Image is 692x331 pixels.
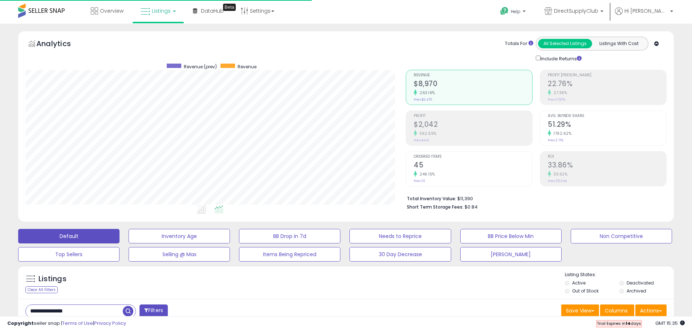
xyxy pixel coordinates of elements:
[551,90,567,96] small: 27.36%
[184,64,217,70] span: Revenue (prev)
[627,280,654,286] label: Deactivated
[530,54,590,62] div: Include Returns
[494,1,533,24] a: Help
[407,195,456,202] b: Total Inventory Value:
[414,97,432,102] small: Prev: $2,470
[349,247,451,262] button: 30 Day Decrease
[94,320,126,327] a: Privacy Policy
[655,320,685,327] span: 2025-09-11 15:35 GMT
[460,229,562,243] button: BB Price Below Min
[460,247,562,262] button: [PERSON_NAME]
[572,288,599,294] label: Out of Stock
[414,80,532,89] h2: $8,970
[36,39,85,51] h5: Analytics
[139,304,168,317] button: Filters
[414,120,532,130] h2: $2,042
[572,280,586,286] label: Active
[551,171,567,177] small: 33.62%
[414,161,532,171] h2: 45
[25,286,58,293] div: Clear All Filters
[615,7,673,24] a: Hi [PERSON_NAME]
[414,138,429,142] small: Prev: $441
[201,7,224,15] span: DataHub
[407,194,661,202] li: $11,390
[414,114,532,118] span: Profit
[548,120,666,130] h2: 51.29%
[548,138,563,142] small: Prev: 2.71%
[62,320,93,327] a: Terms of Use
[407,204,464,210] b: Short Term Storage Fees:
[100,7,124,15] span: Overview
[223,4,236,11] div: Tooltip anchor
[417,131,437,136] small: 362.55%
[554,7,598,15] span: DirectSupplyClub
[39,274,66,284] h5: Listings
[18,229,120,243] button: Default
[239,247,340,262] button: Items Being Repriced
[417,90,435,96] small: 263.16%
[465,203,478,210] span: $0.84
[600,304,634,317] button: Columns
[414,73,532,77] span: Revenue
[635,304,667,317] button: Actions
[626,320,631,326] b: 14
[592,39,646,48] button: Listings With Cost
[505,40,533,47] div: Totals For
[417,171,435,177] small: 246.15%
[597,320,641,326] span: Trial Expires in days
[624,7,668,15] span: Hi [PERSON_NAME]
[239,229,340,243] button: BB Drop in 7d
[565,271,674,278] p: Listing States:
[511,8,521,15] span: Help
[548,179,567,183] small: Prev: 25.34%
[414,155,532,159] span: Ordered Items
[548,97,565,102] small: Prev: 17.87%
[548,114,666,118] span: Avg. Buybox Share
[548,80,666,89] h2: 22.76%
[18,247,120,262] button: Top Sellers
[561,304,599,317] button: Save View
[238,64,256,70] span: Revenue
[152,7,171,15] span: Listings
[129,247,230,262] button: Selling @ Max
[548,155,666,159] span: ROI
[414,179,425,183] small: Prev: 13
[548,161,666,171] h2: 33.86%
[7,320,34,327] strong: Copyright
[538,39,592,48] button: All Selected Listings
[500,7,509,16] i: Get Help
[349,229,451,243] button: Needs to Reprice
[627,288,646,294] label: Archived
[7,320,126,327] div: seller snap | |
[605,307,628,314] span: Columns
[571,229,672,243] button: Non Competitive
[548,73,666,77] span: Profit [PERSON_NAME]
[551,131,571,136] small: 1792.62%
[129,229,230,243] button: Inventory Age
